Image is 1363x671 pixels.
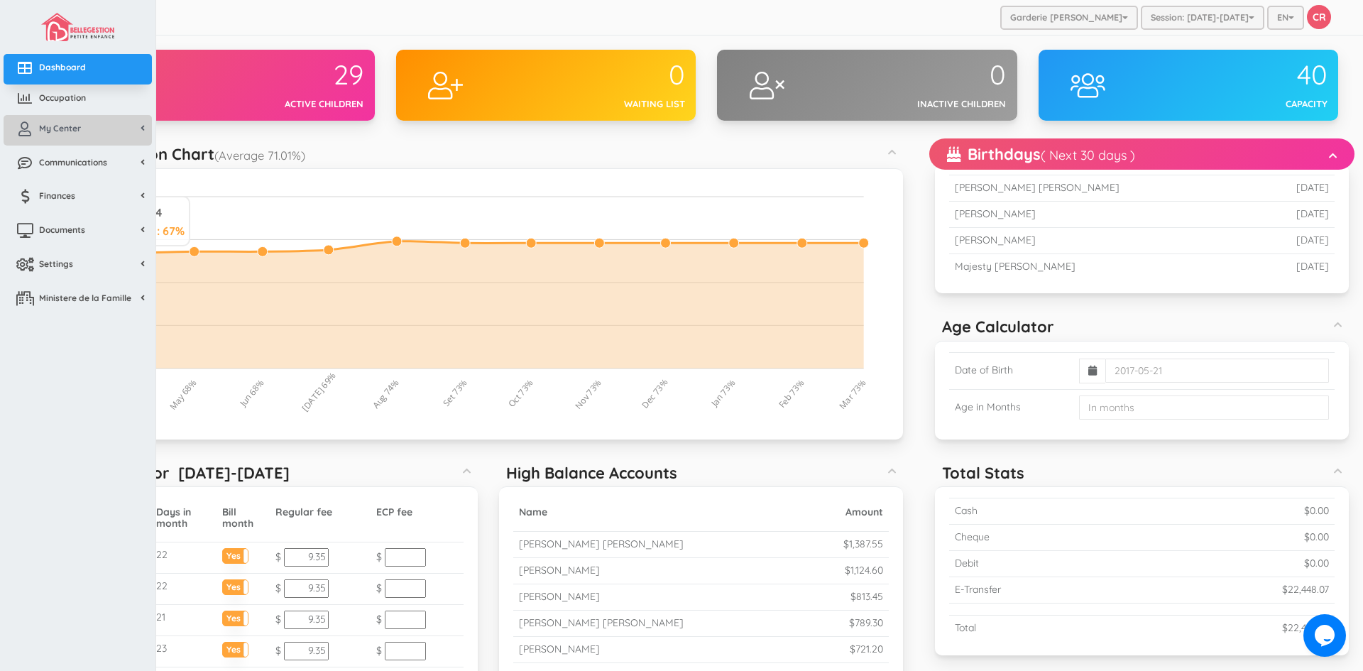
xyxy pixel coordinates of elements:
small: $721.20 [850,643,883,655]
a: Settings [4,251,152,281]
td: 22 [150,574,217,605]
tspan: Oct 73% [505,377,536,410]
tspan: Dec 73% [639,376,671,410]
div: 29 [185,60,364,90]
small: $789.30 [849,616,883,629]
div: Inactive children [828,97,1007,111]
tspan: Aug 74% [370,377,402,411]
td: Debit [949,550,1141,577]
td: Cash [949,498,1141,524]
span: $ [275,613,281,626]
td: E-Transfer [949,577,1141,603]
img: image [41,13,114,41]
span: Documents [39,224,85,236]
span: My Center [39,122,81,134]
td: [DATE] [1257,253,1335,279]
span: Occupation [39,92,86,104]
span: Communications [39,156,107,168]
h5: Age Calculator [942,318,1054,335]
span: Dashboard [39,61,86,73]
tspan: Nov 73% [572,377,604,411]
td: [DATE] [1257,175,1335,201]
small: ( Next 30 days ) [1041,147,1135,163]
input: In months [1079,395,1329,420]
h5: Regular fee [275,507,365,518]
span: $ [376,582,382,594]
div: 0 [506,60,685,90]
tspan: May 68% [167,377,199,413]
td: [DATE] [1257,227,1335,253]
div: 40 [1149,60,1328,90]
small: [PERSON_NAME] [PERSON_NAME] [519,538,684,550]
a: My Center [4,115,152,146]
td: Cheque [949,524,1141,550]
tspan: Feb 73% [776,377,806,410]
label: Yes [223,611,248,622]
span: $ [275,644,281,657]
h5: Name [519,507,798,518]
a: Communications [4,149,152,180]
small: [PERSON_NAME] [519,590,600,603]
td: [DATE] [1257,201,1335,227]
h5: High Balance Accounts [506,464,677,481]
input: 2017-05-21 [1105,359,1329,383]
small: [PERSON_NAME] [PERSON_NAME] [519,616,684,629]
small: $813.45 [850,590,883,603]
small: [PERSON_NAME] [519,643,600,655]
h5: Birthdays [947,146,1135,163]
td: 21 [150,605,217,636]
h5: Bill month [222,507,264,529]
span: $ [275,550,281,563]
td: [PERSON_NAME] [949,227,1258,253]
td: 23 [150,636,217,667]
span: Settings [39,258,73,270]
td: $22,448.07 [1141,577,1335,603]
td: $0.00 [1141,524,1335,550]
small: $1,387.55 [843,538,883,550]
tspan: Mar 73% [836,377,868,412]
label: Yes [223,643,248,653]
td: [PERSON_NAME] [PERSON_NAME] [949,175,1258,201]
label: Yes [223,549,248,560]
small: [PERSON_NAME] [519,564,600,577]
h5: Total Stats [942,464,1024,481]
td: 22 [150,542,217,574]
td: $0.00 [1141,498,1335,524]
td: Date of Birth [949,352,1073,389]
span: $ [376,644,382,657]
span: Ministere de la Famille [39,292,131,304]
h5: Amount [810,507,883,518]
span: $ [275,582,281,594]
a: Finances [4,182,152,213]
label: Yes [223,580,248,591]
td: Majesty [PERSON_NAME] [949,253,1258,279]
h5: Occupation Chart [82,146,305,163]
tspan: Jun 68% [236,377,266,409]
iframe: chat widget [1303,614,1349,657]
h5: Days in month [156,507,211,529]
td: Age in Months [949,389,1073,425]
small: $1,124.60 [845,564,883,577]
td: $22,448.07 [1141,615,1335,640]
span: $ [376,613,382,626]
tspan: Set 73% [440,377,470,409]
div: Waiting list [506,97,685,111]
h5: ECP fee [376,507,458,518]
td: [PERSON_NAME] [949,201,1258,227]
a: Documents [4,217,152,247]
a: Ministere de la Famille [4,285,152,315]
a: Occupation [4,84,152,115]
tspan: Jan 73% [708,377,738,409]
div: 0 [828,60,1007,90]
div: Active children [185,97,364,111]
div: Capacity [1149,97,1328,111]
tspan: [DATE] 69% [299,370,338,413]
a: Dashboard [4,54,152,84]
span: Finances [39,190,75,202]
td: $0.00 [1141,550,1335,577]
td: Total [949,615,1141,640]
span: $ [376,550,382,563]
h5: Invoices for [DATE]-[DATE] [82,464,290,481]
